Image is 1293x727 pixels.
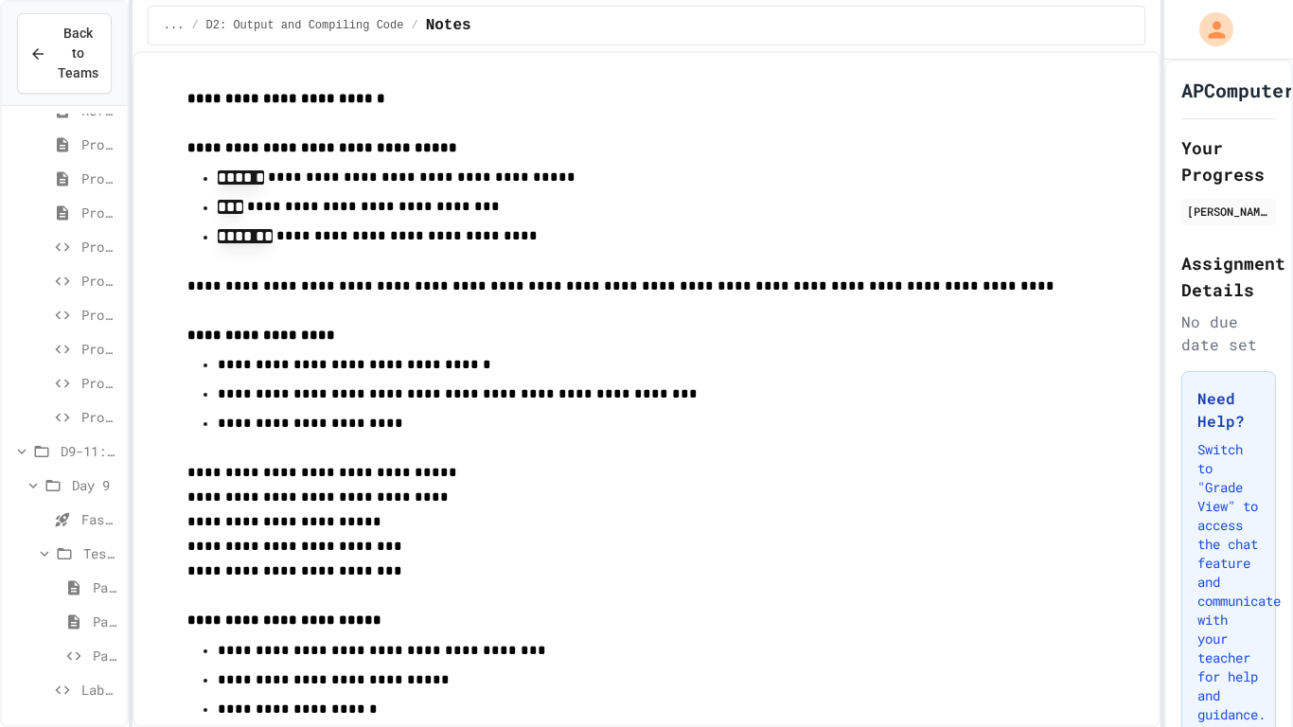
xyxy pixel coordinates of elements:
[81,237,119,257] span: Problem 4
[1179,8,1238,51] div: My Account
[61,441,119,461] span: D9-11: Module Wrap Up
[206,18,404,33] span: D2: Output and Compiling Code
[1187,203,1270,220] div: [PERSON_NAME]
[83,543,119,563] span: Test Review (35 mins)
[411,18,417,33] span: /
[1197,440,1260,724] p: Switch to "Grade View" to access the chat feature and communicate with your teacher for help and ...
[1197,387,1260,433] h3: Need Help?
[1181,134,1276,187] h2: Your Progress
[81,509,119,529] span: Fast Start
[1181,310,1276,356] div: No due date set
[81,373,119,393] span: Problem 8
[191,18,198,33] span: /
[81,271,119,291] span: Problem 5
[17,13,112,94] button: Back to Teams
[81,339,119,359] span: Problem 7
[81,203,119,222] span: Problem 3
[1181,250,1276,303] h2: Assignment Details
[81,168,119,188] span: Problem 2
[81,305,119,325] span: Problem 6
[93,646,119,665] span: Part 3
[72,475,119,495] span: Day 9
[426,14,471,37] span: Notes
[164,18,185,33] span: ...
[58,24,98,83] span: Back to Teams
[93,612,119,631] span: Part 2
[81,407,119,427] span: Problem 9: Temperature Converter
[81,134,119,154] span: Problem 1
[81,680,119,700] span: Lab - Hidden Figures: Launch Weight Calculator
[93,577,119,597] span: Part 1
